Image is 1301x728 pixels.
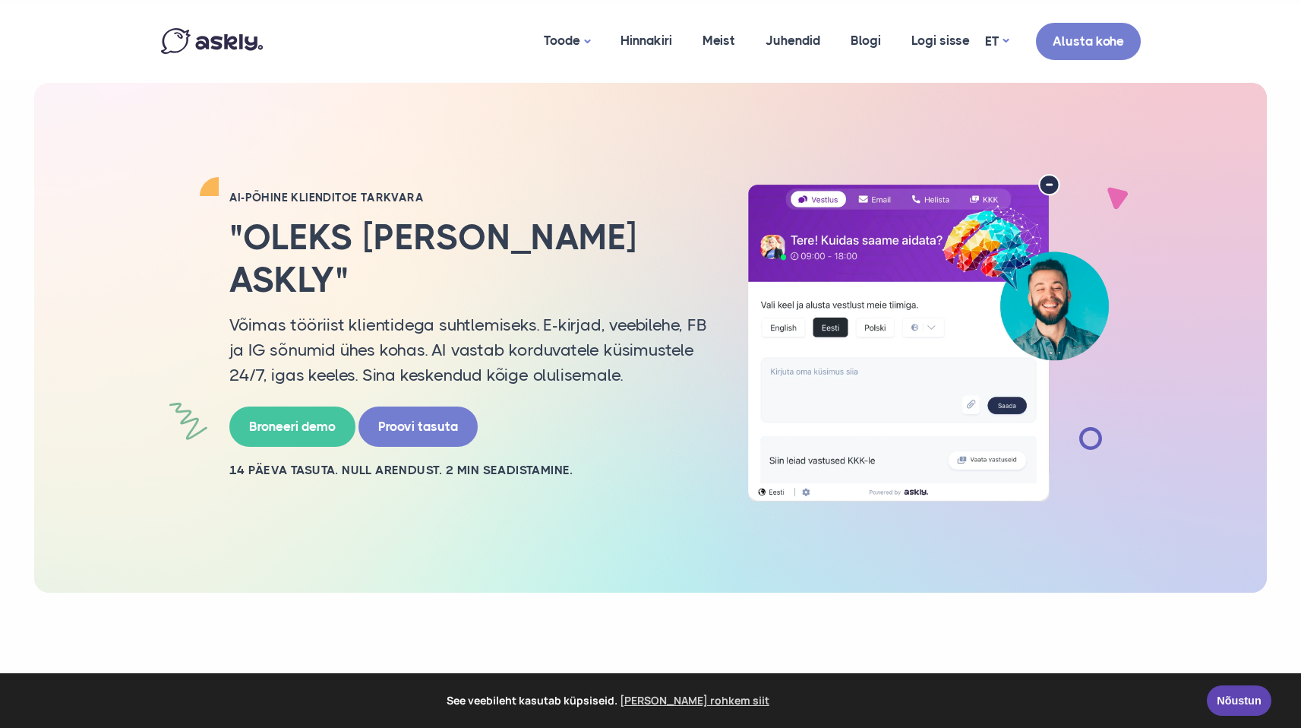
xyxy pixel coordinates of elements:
a: Broneeri demo [229,407,355,447]
p: Võimas tööriist klientidega suhtlemiseks. E-kirjad, veebilehe, FB ja IG sõnumid ühes kohas. AI va... [229,312,708,388]
span: See veebileht kasutab küpsiseid. [22,689,1196,712]
a: Logi sisse [896,4,985,78]
img: AI multilingual chat [731,174,1126,502]
h2: "Oleks [PERSON_NAME] Askly" [229,217,708,300]
a: Hinnakiri [605,4,687,78]
a: Meist [687,4,750,78]
a: Nõustun [1207,685,1271,716]
a: Proovi tasuta [358,407,478,447]
a: Blogi [835,4,896,78]
h2: 14 PÄEVA TASUTA. NULL ARENDUST. 2 MIN SEADISTAMINE. [229,462,708,479]
a: learn more about cookies [617,689,772,712]
a: Juhendid [750,4,835,78]
h2: AI-PÕHINE KLIENDITOE TARKVARA [229,190,708,205]
img: Askly [161,28,263,54]
a: Alusta kohe [1036,23,1141,60]
a: ET [985,30,1009,52]
a: Toode [529,4,605,79]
